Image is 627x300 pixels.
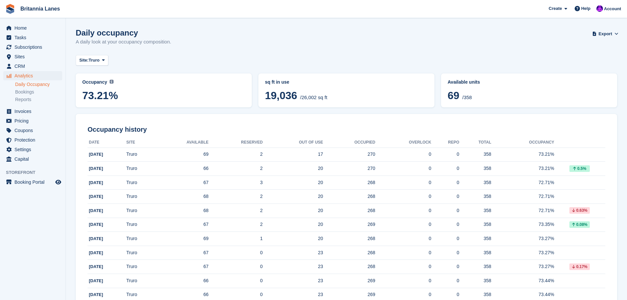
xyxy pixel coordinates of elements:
div: 0 [431,179,459,186]
img: Mark Lane [596,5,603,12]
a: menu [3,135,62,145]
span: [DATE] [89,152,103,157]
a: menu [3,116,62,125]
span: Truro [89,57,99,64]
a: Britannia Lanes [18,3,63,14]
td: 3 [209,176,263,190]
div: 0 [431,151,459,158]
td: 20 [263,190,323,204]
a: menu [3,42,62,52]
a: Preview store [54,178,62,186]
span: Available units [448,79,480,85]
td: 67 [153,246,208,260]
div: 0 [375,277,431,284]
th: Date [88,137,126,148]
a: menu [3,33,62,42]
td: 68 [153,190,208,204]
span: [DATE] [89,208,103,213]
span: Home [14,23,54,33]
div: 268 [323,193,375,200]
abbr: Current percentage of sq ft occupied [82,79,245,86]
span: [DATE] [89,180,103,185]
td: 2 [209,218,263,232]
span: Export [599,31,612,37]
td: 73.27% [491,232,554,246]
div: 0.5% [569,165,590,172]
div: 268 [323,207,375,214]
span: Capital [14,154,54,164]
span: [DATE] [89,278,103,283]
td: 2 [209,204,263,218]
span: Occupancy [82,79,107,85]
td: 358 [459,190,491,204]
div: 0 [375,207,431,214]
div: 0 [375,151,431,158]
a: menu [3,177,62,187]
a: Reports [15,96,62,103]
h1: Daily occupancy [76,28,171,37]
td: 72.71% [491,176,554,190]
div: 0 [431,193,459,200]
div: 268 [323,235,375,242]
div: 269 [323,277,375,284]
td: 67 [153,260,208,274]
td: 66 [153,162,208,176]
td: 358 [459,246,491,260]
td: 66 [153,274,208,288]
span: Analytics [14,71,54,80]
div: 269 [323,291,375,298]
th: Overlock [375,137,431,148]
div: 268 [323,263,375,270]
span: 73.21% [82,90,245,101]
td: 17 [263,148,323,162]
div: 0 [375,249,431,256]
div: 0 [431,221,459,228]
td: 69 [153,148,208,162]
div: 0 [431,277,459,284]
div: 268 [323,179,375,186]
div: 0 [375,263,431,270]
td: 73.44% [491,274,554,288]
span: Settings [14,145,54,154]
div: 0.08% [569,221,590,228]
td: 358 [459,148,491,162]
div: 269 [323,221,375,228]
a: menu [3,154,62,164]
div: 0 [431,263,459,270]
a: menu [3,23,62,33]
p: A daily look at your occupancy composition. [76,38,171,46]
div: 0 [375,179,431,186]
td: Truro [126,148,153,162]
div: 0 [431,207,459,214]
th: Occupancy [491,137,554,148]
div: 0 [375,235,431,242]
div: 270 [323,151,375,158]
td: 358 [459,232,491,246]
td: 20 [263,232,323,246]
img: icon-info-grey-7440780725fd019a000dd9b08b2336e03edf1995a4989e88bcd33f0948082b44.svg [110,80,114,84]
span: Pricing [14,116,54,125]
span: 69 [448,90,459,101]
td: 358 [459,218,491,232]
span: Protection [14,135,54,145]
div: 270 [323,165,375,172]
td: 23 [263,246,323,260]
td: 73.35% [491,218,554,232]
span: [DATE] [89,166,103,171]
td: 73.21% [491,162,554,176]
span: sq ft in use [265,79,289,85]
div: 0 [431,291,459,298]
td: 358 [459,274,491,288]
th: Reserved [209,137,263,148]
td: Truro [126,232,153,246]
span: Coupons [14,126,54,135]
span: /358 [462,95,472,100]
th: Site [126,137,153,148]
div: 0 [375,165,431,172]
abbr: Current percentage of units occupied or overlocked [448,79,611,86]
a: menu [3,52,62,61]
a: Daily Occupancy [15,81,62,88]
td: 20 [263,176,323,190]
span: Help [581,5,590,12]
img: stora-icon-8386f47178a22dfd0bd8f6a31ec36ba5ce8667c1dd55bd0f319d3a0aa187defe.svg [5,4,15,14]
